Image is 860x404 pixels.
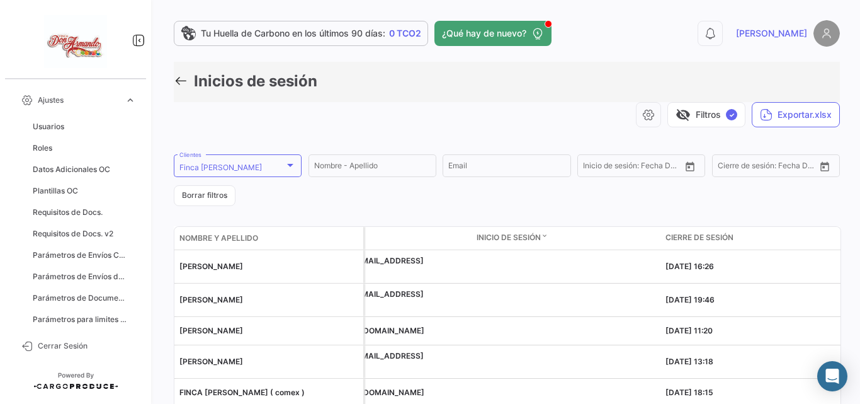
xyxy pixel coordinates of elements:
[44,15,107,78] img: ae0524ed-3193-4fad-8319-24b1030f5300.jpeg
[201,27,385,40] span: Tu Huella de Carbono en los últimos 90 días:
[38,95,120,106] span: Ajustes
[815,157,834,176] button: Open calendar
[174,228,363,249] datatable-header-cell: Nombre y Apellido
[665,232,733,243] span: Cierre de sesión
[718,163,761,172] input: Fecha Desde
[665,326,713,335] span: [DATE] 11:20
[28,160,141,179] a: Datos Adicionales OC
[665,262,714,271] span: [DATE] 16:26
[28,246,141,265] a: Parámetros de Envíos Cargas Marítimas
[33,185,78,197] span: Plantillas OC
[660,227,849,250] datatable-header-cell: Cierre de sesión
[726,109,737,120] span: ✓
[28,289,141,308] a: Parámetros de Documentos
[28,139,141,158] a: Roles
[28,267,141,286] a: Parámetros de Envíos de Cargas Terrestres
[179,357,243,366] span: Alejandro Burone
[736,27,807,40] span: [PERSON_NAME]
[676,107,691,122] span: visibility_off
[769,163,815,172] input: Fecha Hasta
[179,326,243,335] span: Andrielle Steinheuser
[194,71,317,93] h1: Inicios de sesión
[583,163,626,172] input: Fecha Desde
[33,142,52,154] span: Roles
[33,314,128,325] span: Parámetros para limites sensores
[477,232,541,243] span: Inicio de sesión
[283,227,472,250] datatable-header-cell: Email
[813,20,840,47] img: placeholder-user.png
[179,163,262,172] mat-select-trigger: Finca [PERSON_NAME]
[28,203,141,222] a: Requisitos de Docs.
[33,228,113,240] span: Requisitos de Docs. v2
[752,102,840,127] button: Exportar.xlsx
[28,310,141,329] a: Parámetros para limites sensores
[33,207,103,218] span: Requisitos de Docs.
[389,27,421,40] span: 0 TCO2
[665,388,713,397] span: [DATE] 18:15
[38,340,136,352] span: Cerrar Sesión
[817,361,847,391] div: Abrir Intercom Messenger
[472,227,660,250] datatable-header-cell: Inicio de sesión
[434,21,552,46] button: ¿Qué hay de nuevo?
[681,157,699,176] button: Open calendar
[665,295,715,304] span: [DATE] 19:46
[179,233,258,244] span: Nombre y Apellido
[28,224,141,243] a: Requisitos de Docs. v2
[33,271,128,282] span: Parámetros de Envíos de Cargas Terrestres
[33,250,128,261] span: Parámetros de Envíos Cargas Marítimas
[125,95,136,106] span: expand_more
[174,21,428,46] a: Tu Huella de Carbono en los últimos 90 días:0 TCO2
[667,102,745,127] button: visibility_offFiltros✓
[179,295,243,304] span: Alejandro Burone
[179,262,243,271] span: Franco Fachini
[33,121,64,132] span: Usuarios
[665,357,713,366] span: [DATE] 13:18
[28,117,141,136] a: Usuarios
[442,27,526,40] span: ¿Qué hay de nuevo?
[635,163,681,172] input: Fecha Hasta
[33,164,110,175] span: Datos Adicionales OC
[174,185,235,206] button: Borrar filtros
[28,182,141,200] a: Plantillas OC
[33,292,128,304] span: Parámetros de Documentos
[179,388,305,397] span: FINCA DON ARMANDO SRL ( comex )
